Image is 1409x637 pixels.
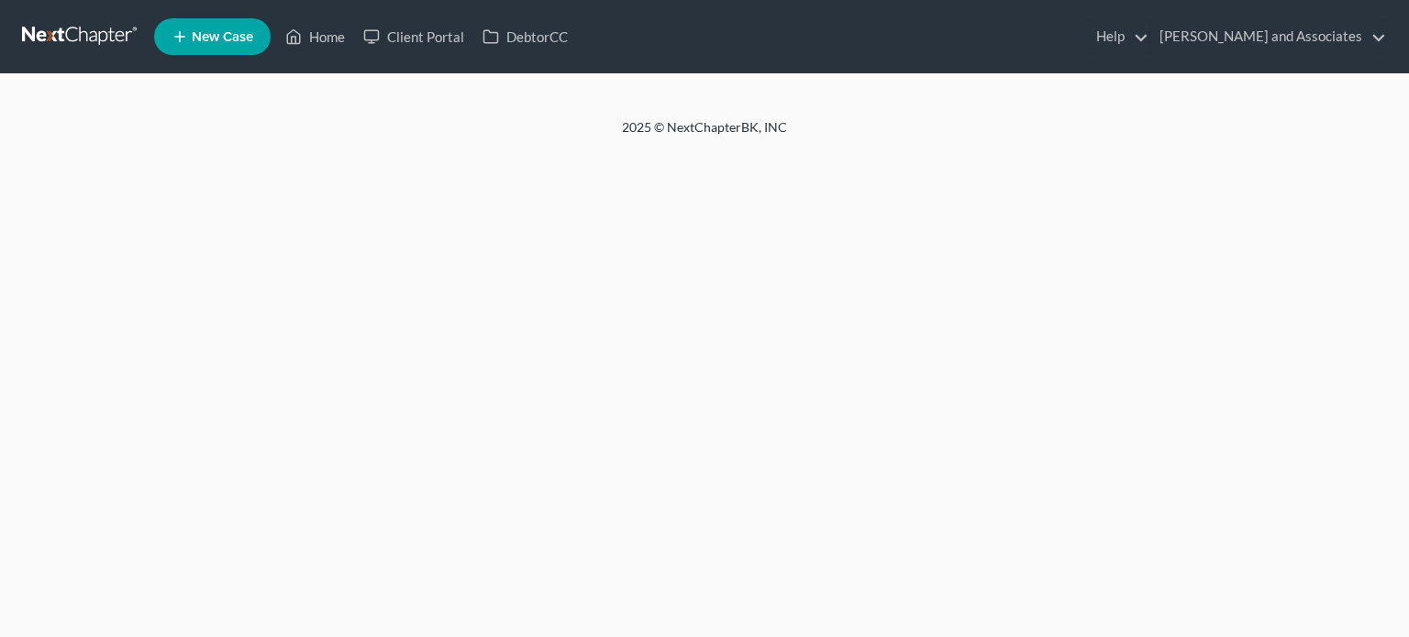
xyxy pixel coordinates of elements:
new-legal-case-button: New Case [154,18,271,55]
a: DebtorCC [473,20,577,53]
a: Client Portal [354,20,473,53]
a: Home [276,20,354,53]
a: Help [1087,20,1148,53]
a: [PERSON_NAME] and Associates [1150,20,1386,53]
div: 2025 © NextChapterBK, INC [182,118,1227,151]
